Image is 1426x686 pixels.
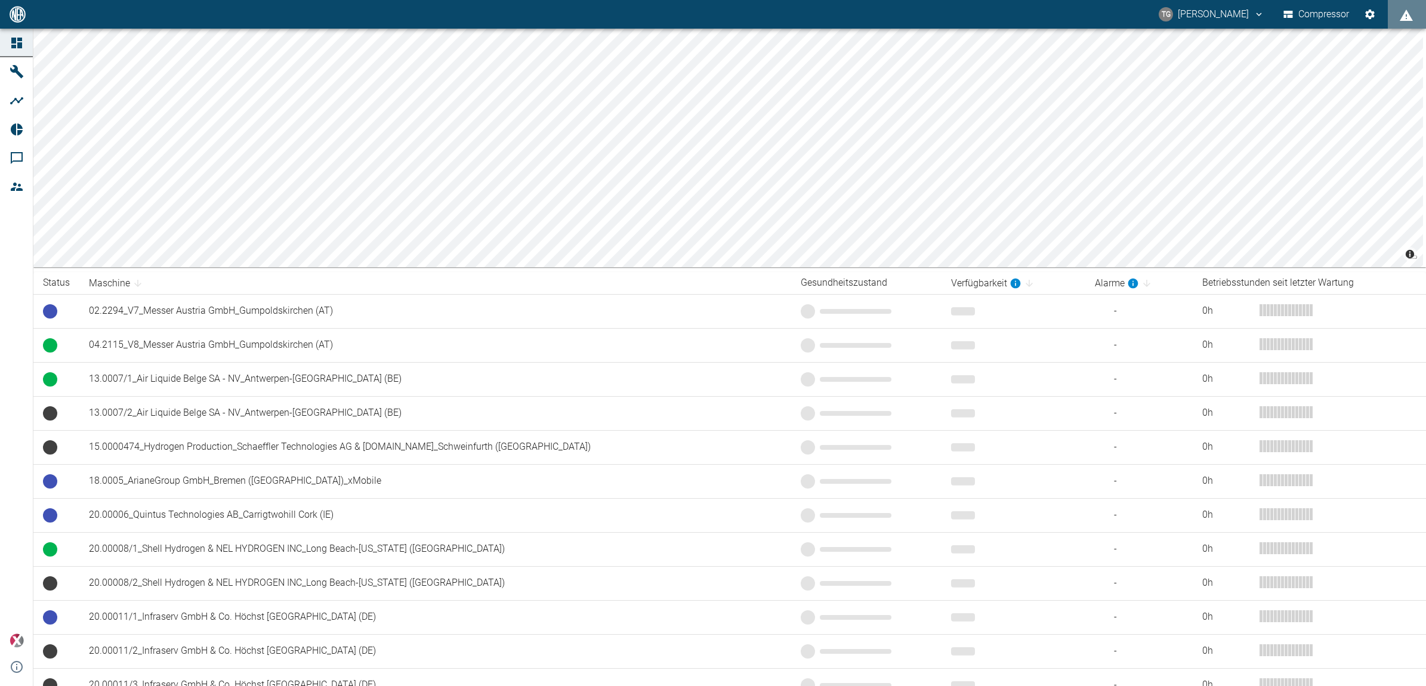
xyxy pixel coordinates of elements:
span: - [1095,406,1183,420]
div: 0 h [1202,372,1250,386]
td: 20.00008/1_Shell Hydrogen & NEL HYDROGEN INC_Long Beach-[US_STATE] ([GEOGRAPHIC_DATA]) [79,532,791,566]
td: 13.0007/2_Air Liquide Belge SA - NV_Antwerpen-[GEOGRAPHIC_DATA] (BE) [79,396,791,430]
td: 20.00006_Quintus Technologies AB_Carrigtwohill Cork (IE) [79,498,791,532]
img: Xplore Logo [10,634,24,648]
div: 0 h [1202,474,1250,488]
span: - [1095,372,1183,386]
span: Keine Daten [43,576,57,591]
div: 0 h [1202,440,1250,454]
td: 18.0005_ArianeGroup GmbH_Bremen ([GEOGRAPHIC_DATA])_xMobile [79,464,791,498]
div: 0 h [1202,508,1250,522]
td: 04.2115_V8_Messer Austria GmbH_Gumpoldskirchen (AT) [79,328,791,362]
span: Keine Daten [43,440,57,455]
span: - [1095,440,1183,454]
span: Betrieb [43,372,57,387]
td: 20.00008/2_Shell Hydrogen & NEL HYDROGEN INC_Long Beach-[US_STATE] ([GEOGRAPHIC_DATA]) [79,566,791,600]
div: 0 h [1202,610,1250,624]
div: berechnet für die letzten 7 Tage [1095,276,1139,291]
span: Betriebsbereit [43,304,57,319]
span: - [1095,474,1183,488]
th: Gesundheitszustand [791,272,942,294]
div: 0 h [1202,644,1250,658]
td: 20.00011/2_Infraserv GmbH & Co. Höchst [GEOGRAPHIC_DATA] (DE) [79,634,791,668]
th: Status [33,272,79,294]
div: 0 h [1202,304,1250,318]
button: thomas.gregoir@neuman-esser.com [1157,4,1266,25]
button: Einstellungen [1359,4,1381,25]
canvas: Map [33,29,1423,267]
div: 0 h [1202,542,1250,556]
span: Keine Daten [43,406,57,421]
div: 0 h [1202,576,1250,590]
td: 02.2294_V7_Messer Austria GmbH_Gumpoldskirchen (AT) [79,294,791,328]
span: - [1095,542,1183,556]
span: Betriebsbereit [43,508,57,523]
span: - [1095,610,1183,624]
span: Betriebsbereit [43,474,57,489]
td: 13.0007/1_Air Liquide Belge SA - NV_Antwerpen-[GEOGRAPHIC_DATA] (BE) [79,362,791,396]
span: - [1095,304,1183,318]
span: Keine Daten [43,644,57,659]
td: 15.0000474_Hydrogen Production_Schaeffler Technologies AG & [DOMAIN_NAME]_Schweinfurth ([GEOGRAPH... [79,430,791,464]
span: Maschine [89,276,146,291]
span: Betriebsbereit [43,610,57,625]
span: - [1095,576,1183,590]
div: TG [1159,7,1173,21]
td: 20.00011/1_Infraserv GmbH & Co. Höchst [GEOGRAPHIC_DATA] (DE) [79,600,791,634]
span: - [1095,508,1183,522]
span: - [1095,338,1183,352]
span: Betrieb [43,338,57,353]
button: Compressor [1281,4,1352,25]
div: 0 h [1202,338,1250,352]
div: berechnet für die letzten 7 Tage [951,276,1021,291]
span: - [1095,644,1183,658]
span: Betrieb [43,542,57,557]
img: logo [8,6,27,22]
div: 0 h [1202,406,1250,420]
th: Betriebsstunden seit letzter Wartung [1193,272,1426,294]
